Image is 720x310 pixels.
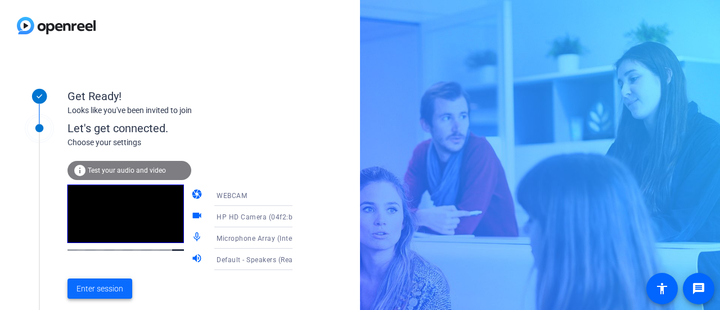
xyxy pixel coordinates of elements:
mat-icon: mic_none [191,231,205,245]
span: Microphone Array (Intel® Smart Sound Technology for Digital Microphones) [217,233,466,242]
mat-icon: info [73,164,87,177]
div: Choose your settings [67,137,316,149]
button: Enter session [67,278,132,299]
mat-icon: videocam [191,210,205,223]
span: Default - Speakers (Realtek(R) Audio) [217,255,338,264]
div: Get Ready! [67,88,292,105]
mat-icon: accessibility [655,282,669,295]
span: HP HD Camera (04f2:b6c6) [217,212,307,221]
div: Let's get connected. [67,120,316,137]
mat-icon: message [692,282,705,295]
span: WEBCAM [217,192,247,200]
div: Looks like you've been invited to join [67,105,292,116]
mat-icon: camera [191,188,205,202]
span: Test your audio and video [88,167,166,174]
span: Enter session [76,283,123,295]
mat-icon: volume_up [191,253,205,266]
